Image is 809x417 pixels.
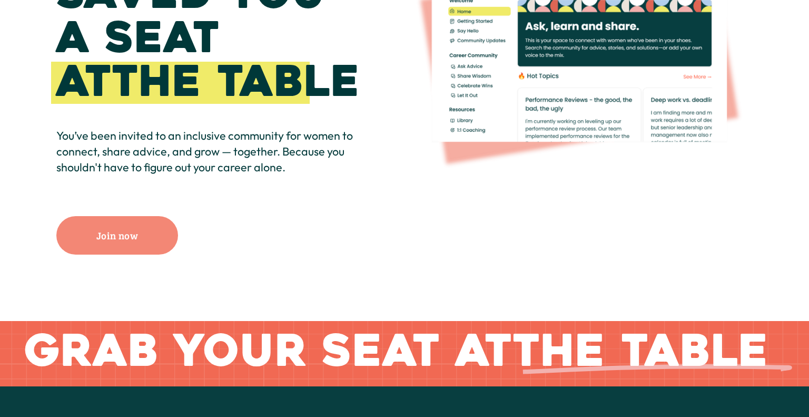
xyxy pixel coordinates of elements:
[24,329,769,373] h1: Grab Your Seat at
[512,323,768,379] span: the Table
[56,216,178,255] a: Join now
[112,54,360,109] span: The Table
[56,128,370,175] p: You’ve been invited to an inclusive community for women to connect, share advice, and grow — toge...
